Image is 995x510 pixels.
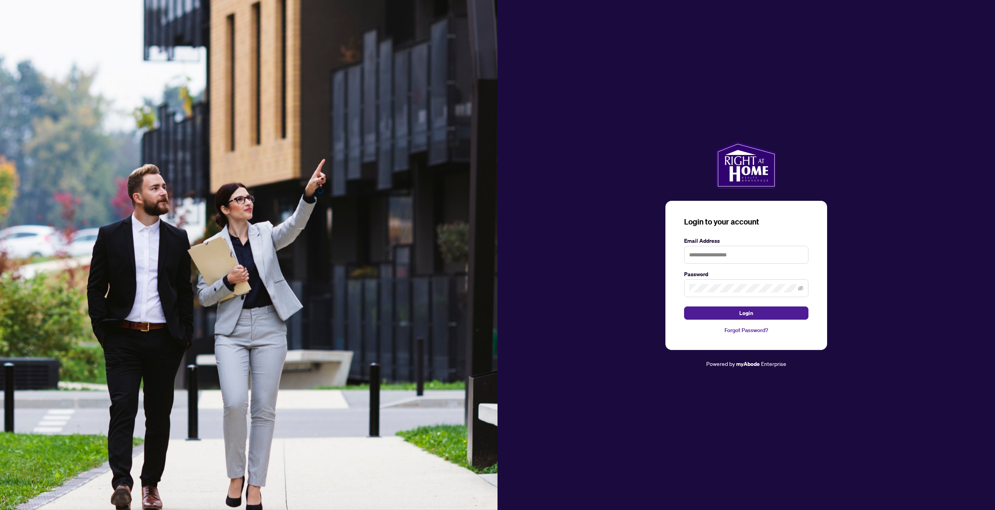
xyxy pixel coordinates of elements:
[684,216,808,227] h3: Login to your account
[684,306,808,320] button: Login
[798,285,803,291] span: eye-invisible
[739,307,753,319] span: Login
[761,360,786,367] span: Enterprise
[706,360,735,367] span: Powered by
[684,237,808,245] label: Email Address
[684,326,808,334] a: Forgot Password?
[736,360,760,368] a: myAbode
[684,270,808,278] label: Password
[716,142,776,188] img: ma-logo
